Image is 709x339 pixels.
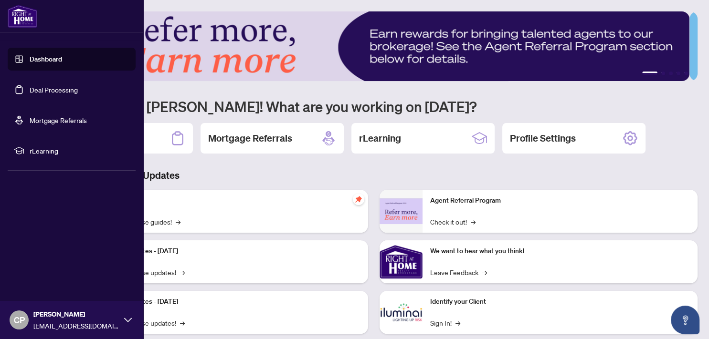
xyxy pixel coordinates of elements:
button: 3 [669,72,673,75]
span: → [455,318,460,328]
span: CP [14,313,25,327]
span: [PERSON_NAME] [33,309,119,319]
img: Identify your Client [380,291,423,334]
h1: Welcome back [PERSON_NAME]! What are you working on [DATE]? [50,97,698,115]
p: Self-Help [100,195,360,206]
img: Agent Referral Program [380,198,423,225]
img: We want to hear what you think! [380,240,423,283]
span: → [176,216,180,227]
p: Platform Updates - [DATE] [100,297,360,307]
span: rLearning [30,145,129,156]
button: Open asap [671,306,699,334]
button: 5 [684,72,688,75]
a: Sign In!→ [430,318,460,328]
img: logo [8,5,37,28]
button: 2 [661,72,665,75]
h2: rLearning [359,132,401,145]
h2: Profile Settings [510,132,576,145]
span: → [180,267,185,277]
a: Deal Processing [30,85,78,94]
h3: Brokerage & Industry Updates [50,169,698,182]
p: Agent Referral Program [430,195,690,206]
p: Identify your Client [430,297,690,307]
span: [EMAIL_ADDRESS][DOMAIN_NAME] [33,320,119,331]
h2: Mortgage Referrals [208,132,292,145]
a: Check it out!→ [430,216,476,227]
p: Platform Updates - [DATE] [100,246,360,257]
span: → [482,267,487,277]
button: 1 [642,72,657,75]
button: 4 [677,72,680,75]
a: Dashboard [30,55,62,63]
span: → [471,216,476,227]
a: Leave Feedback→ [430,267,487,277]
a: Mortgage Referrals [30,116,87,124]
span: → [180,318,185,328]
span: pushpin [353,194,364,205]
img: Slide 0 [50,11,689,81]
p: We want to hear what you think! [430,246,690,257]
